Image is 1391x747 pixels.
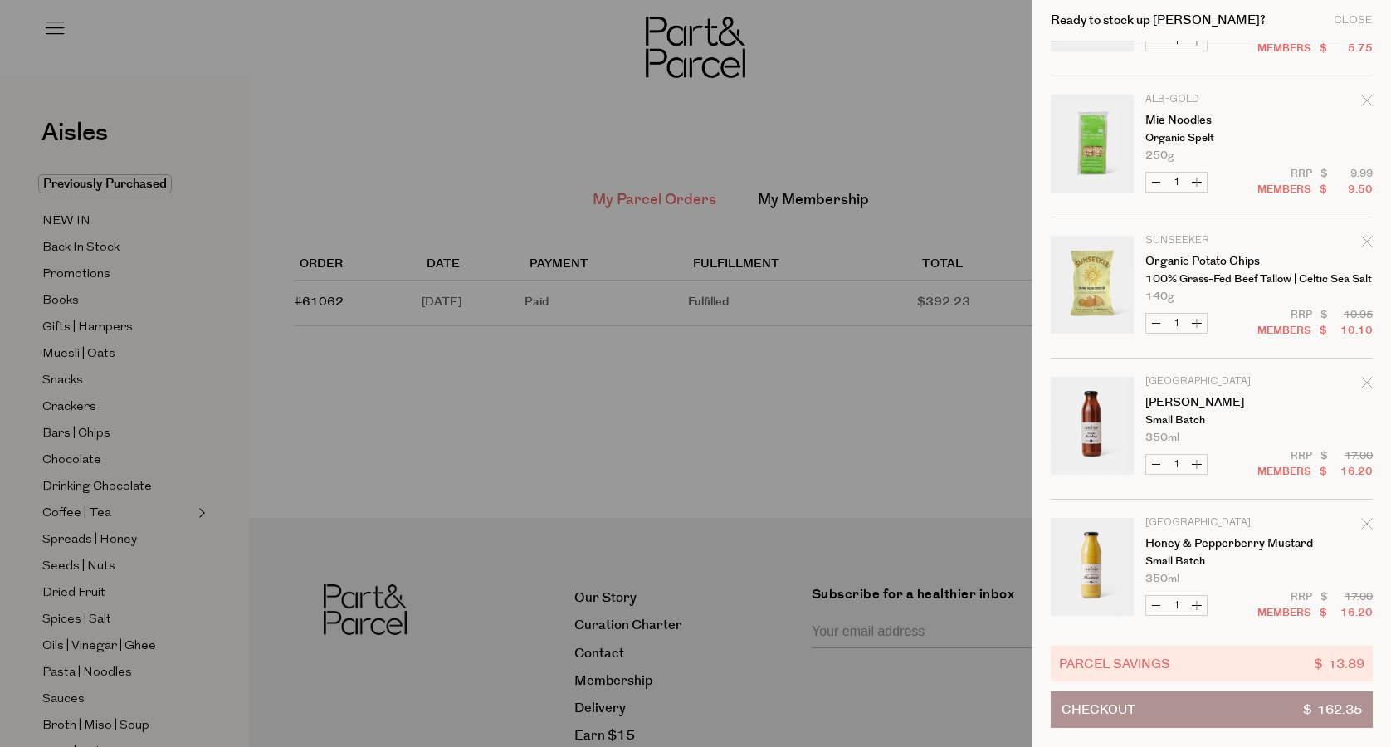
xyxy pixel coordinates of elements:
span: Parcel Savings [1059,654,1170,673]
p: [GEOGRAPHIC_DATA] [1145,518,1274,528]
div: Remove Organic Potato Chips [1361,233,1373,256]
a: Honey & Pepperberry Mustard [1145,538,1274,549]
a: Mie Noodles [1145,115,1274,126]
span: Checkout [1062,692,1135,727]
input: QTY Honey & Pepperberry Mustard [1166,596,1187,615]
p: Sunseeker [1145,236,1274,246]
input: QTY Organic Potato Chips [1166,314,1187,333]
p: Small Batch [1145,556,1274,567]
p: Alb-Gold [1145,95,1274,105]
p: Small Batch [1145,415,1274,426]
div: Remove Tomato Ketchup [1361,374,1373,397]
p: Organic Spelt [1145,133,1274,144]
span: 250g [1145,150,1174,161]
p: 100% Grass-Fed Beef Tallow | Celtic Sea Salt [1145,274,1274,285]
button: Checkout$ 162.35 [1051,691,1373,728]
div: Close [1334,15,1373,26]
div: Remove Honey & Pepperberry Mustard [1361,515,1373,538]
p: [GEOGRAPHIC_DATA] [1145,377,1274,387]
a: [PERSON_NAME] [1145,397,1274,408]
span: $ 13.89 [1314,654,1364,673]
span: 350ml [1145,432,1179,443]
input: QTY Tomato Ketchup [1166,455,1187,474]
div: Remove Mie Noodles [1361,92,1373,115]
span: 350ml [1145,574,1179,584]
span: $ 162.35 [1303,692,1362,727]
span: 140g [1145,291,1174,302]
input: QTY Farfalle [1166,32,1187,51]
a: Organic Potato Chips [1145,256,1274,267]
h2: Ready to stock up [PERSON_NAME]? [1051,14,1266,27]
input: QTY Mie Noodles [1166,173,1187,192]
